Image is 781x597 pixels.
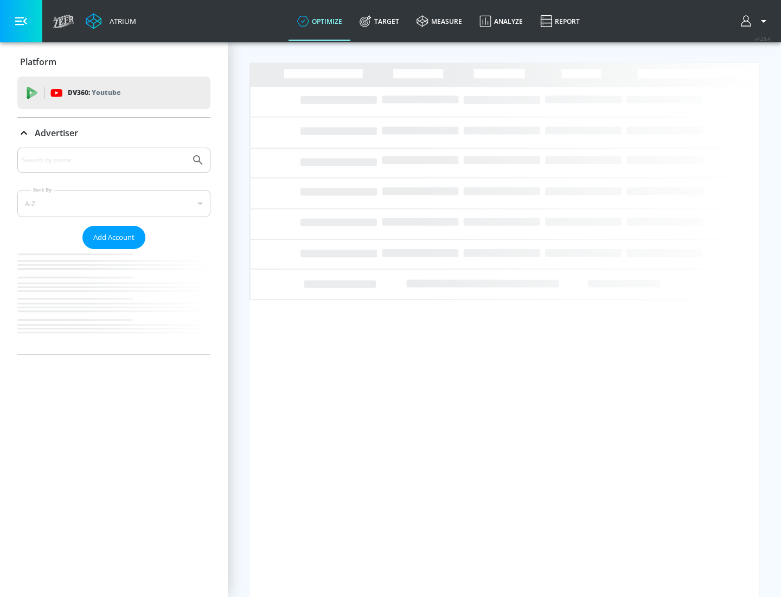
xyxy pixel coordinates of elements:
[22,153,186,167] input: Search by name
[351,2,408,41] a: Target
[532,2,588,41] a: Report
[35,127,78,139] p: Advertiser
[86,13,136,29] a: Atrium
[471,2,532,41] a: Analyze
[20,56,56,68] p: Platform
[17,249,210,354] nav: list of Advertiser
[17,47,210,77] div: Platform
[408,2,471,41] a: measure
[289,2,351,41] a: optimize
[755,36,770,42] span: v 4.25.4
[17,118,210,148] div: Advertiser
[68,87,120,99] p: DV360:
[82,226,145,249] button: Add Account
[17,190,210,217] div: A-Z
[92,87,120,98] p: Youtube
[17,77,210,109] div: DV360: Youtube
[17,148,210,354] div: Advertiser
[31,186,54,193] label: Sort By
[93,231,135,244] span: Add Account
[105,16,136,26] div: Atrium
